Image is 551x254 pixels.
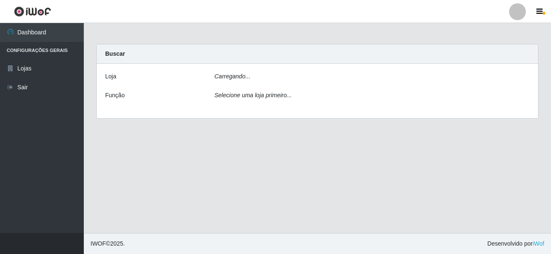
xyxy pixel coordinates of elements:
span: Desenvolvido por [487,239,544,248]
label: Função [105,91,125,100]
label: Loja [105,72,116,81]
span: IWOF [91,240,106,247]
span: © 2025 . [91,239,125,248]
img: CoreUI Logo [14,6,51,17]
i: Selecione uma loja primeiro... [215,92,292,98]
i: Carregando... [215,73,251,80]
a: iWof [533,240,544,247]
strong: Buscar [105,50,125,57]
